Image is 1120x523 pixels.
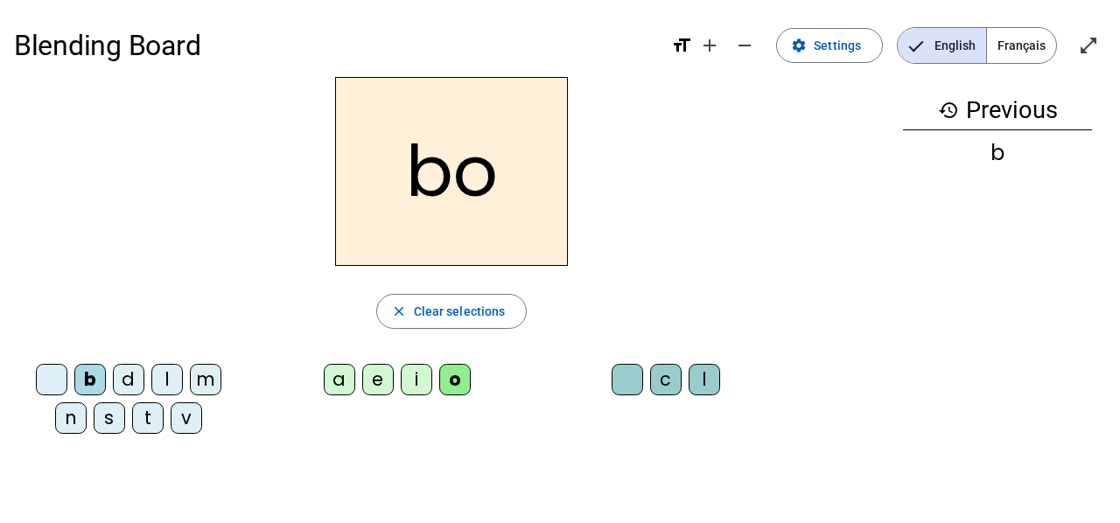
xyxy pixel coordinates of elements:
div: e [362,364,394,395]
div: b [903,143,1092,164]
div: d [113,364,144,395]
div: m [190,364,221,395]
h3: Previous [903,91,1092,130]
div: l [151,364,183,395]
button: Enter full screen [1071,28,1106,63]
h1: Blending Board [14,17,657,73]
div: n [55,402,87,434]
button: Clear selections [376,294,528,329]
mat-icon: settings [791,38,807,53]
mat-icon: add [699,35,720,56]
button: Increase font size [692,28,727,63]
div: s [94,402,125,434]
mat-icon: format_size [671,35,692,56]
h2: bo [335,77,568,266]
button: Settings [776,28,883,63]
div: o [439,364,471,395]
span: Clear selections [414,301,506,322]
button: Decrease font size [727,28,762,63]
mat-icon: remove [734,35,755,56]
div: l [689,364,720,395]
div: v [171,402,202,434]
mat-icon: open_in_full [1078,35,1099,56]
span: Français [987,28,1056,63]
span: English [898,28,986,63]
mat-button-toggle-group: Language selection [897,27,1057,64]
div: b [74,364,106,395]
mat-icon: history [938,100,959,121]
div: t [132,402,164,434]
div: c [650,364,682,395]
div: i [401,364,432,395]
div: a [324,364,355,395]
mat-icon: close [391,303,407,319]
span: Settings [814,35,861,56]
